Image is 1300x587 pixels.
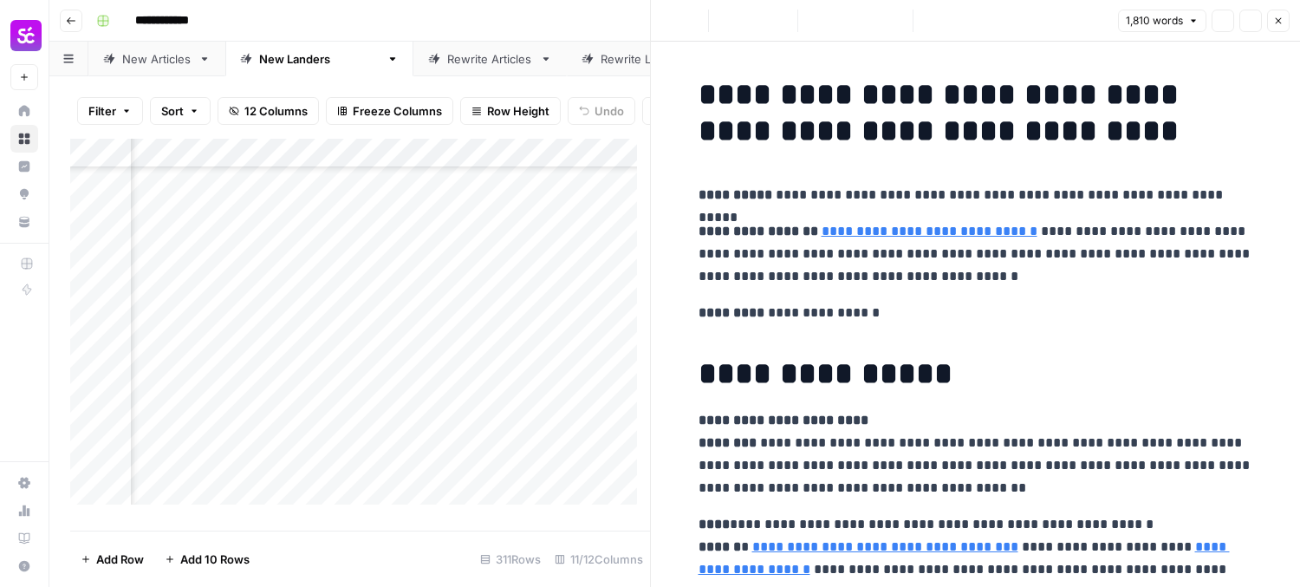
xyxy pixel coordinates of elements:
[487,102,549,120] span: Row Height
[150,97,211,125] button: Sort
[10,180,38,208] a: Opportunities
[244,102,308,120] span: 12 Columns
[10,469,38,497] a: Settings
[225,42,413,76] a: New [PERSON_NAME]
[10,525,38,552] a: Learning Hub
[10,20,42,51] img: Smartcat Logo
[1126,13,1183,29] span: 1,810 words
[10,497,38,525] a: Usage
[1118,10,1206,32] button: 1,810 words
[595,102,624,120] span: Undo
[601,50,738,68] div: Rewrite [PERSON_NAME]
[218,97,319,125] button: 12 Columns
[326,97,453,125] button: Freeze Columns
[413,42,567,76] a: Rewrite Articles
[460,97,561,125] button: Row Height
[154,545,260,573] button: Add 10 Rows
[77,97,143,125] button: Filter
[180,551,250,568] span: Add 10 Rows
[10,208,38,236] a: Your Data
[122,50,192,68] div: New Articles
[10,153,38,180] a: Insights
[70,545,154,573] button: Add Row
[473,545,548,573] div: 311 Rows
[10,14,38,57] button: Workspace: Smartcat
[353,102,442,120] span: Freeze Columns
[96,551,144,568] span: Add Row
[548,545,650,573] div: 11/12 Columns
[161,102,184,120] span: Sort
[10,552,38,580] button: Help + Support
[88,42,225,76] a: New Articles
[568,97,635,125] button: Undo
[88,102,116,120] span: Filter
[447,50,533,68] div: Rewrite Articles
[10,97,38,125] a: Home
[567,42,771,76] a: Rewrite [PERSON_NAME]
[259,50,380,68] div: New [PERSON_NAME]
[10,125,38,153] a: Browse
